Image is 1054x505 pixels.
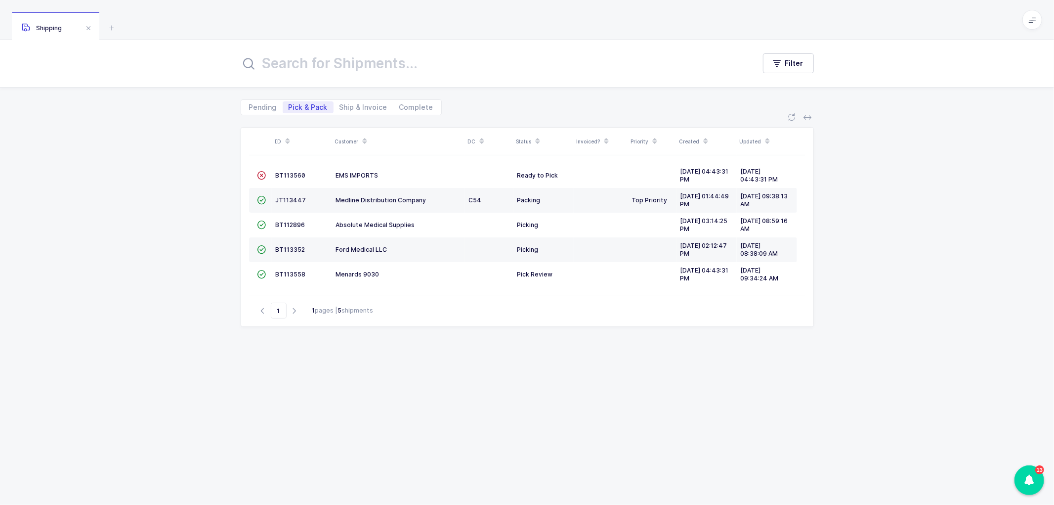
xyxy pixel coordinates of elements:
[336,221,415,229] span: Absolute Medical Supplies
[741,217,788,232] span: [DATE] 08:59:16 AM
[276,172,306,179] span: BT113560
[276,271,306,278] span: BT113558
[680,192,729,208] span: [DATE] 01:44:49 PM
[257,172,266,179] span: 
[336,271,379,278] span: Menards 9030
[241,51,743,75] input: Search for Shipments...
[257,246,266,253] span: 
[275,133,329,150] div: ID
[517,196,541,204] span: Packing
[312,306,374,315] div: pages | shipments
[399,104,433,111] span: Complete
[517,221,539,229] span: Picking
[312,307,315,314] b: 1
[276,221,305,229] span: BT112896
[680,267,729,282] span: [DATE] 04:43:31 PM
[516,133,571,150] div: Status
[249,104,277,111] span: Pending
[338,307,342,314] b: 5
[257,271,266,278] span: 
[517,246,539,253] span: Picking
[335,133,462,150] div: Customer
[680,242,727,257] span: [DATE] 02:12:47 PM
[336,172,379,179] span: EMS IMPORTS
[680,168,729,183] span: [DATE] 04:43:31 PM
[741,242,778,257] span: [DATE] 08:38:09 AM
[741,192,788,208] span: [DATE] 09:38:13 AM
[469,196,482,204] span: C54
[741,168,778,183] span: [DATE] 04:43:31 PM
[517,271,553,278] span: Pick Review
[22,24,62,32] span: Shipping
[276,246,305,253] span: BT113352
[680,217,728,232] span: [DATE] 03:14:25 PM
[577,133,625,150] div: Invoiced?
[271,303,287,319] span: Go to
[276,196,306,204] span: JT113447
[1014,465,1044,495] div: 13
[339,104,387,111] span: Ship & Invoice
[257,196,266,204] span: 
[740,133,794,150] div: Updated
[517,172,558,179] span: Ready to Pick
[632,196,668,204] span: Top Priority
[468,133,510,150] div: DC
[336,246,387,253] span: Ford Medical LLC
[631,133,674,150] div: Priority
[763,53,814,73] button: Filter
[741,267,779,282] span: [DATE] 09:34:24 AM
[679,133,734,150] div: Created
[257,221,266,229] span: 
[336,196,426,204] span: Medline Distribution Company
[289,104,328,111] span: Pick & Pack
[785,58,803,68] span: Filter
[1035,465,1044,474] div: 13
